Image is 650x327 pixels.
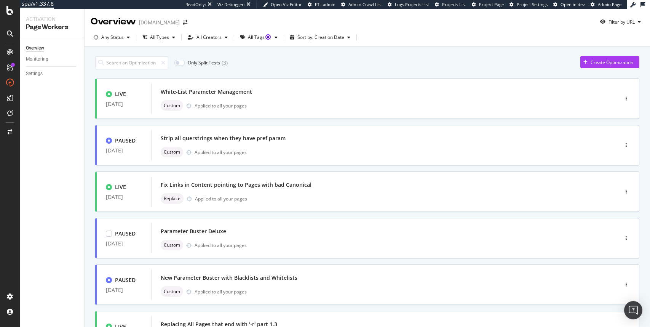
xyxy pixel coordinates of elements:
div: New Parameter Buster with Blacklists and Whitelists [161,274,297,282]
a: Monitoring [26,55,79,63]
div: [DATE] [106,147,142,154]
div: neutral label [161,240,183,250]
div: Open Intercom Messenger [624,301,642,319]
button: Filter by URL [597,16,644,28]
a: Project Page [472,2,504,8]
div: PageWorkers [26,23,78,32]
div: Applied to all your pages [195,196,247,202]
div: LIVE [115,183,126,191]
button: All Creators [185,31,231,43]
div: Create Optimization [591,59,633,66]
span: Replace [164,196,180,201]
a: Admin Crawl List [341,2,382,8]
button: Create Optimization [580,56,639,68]
div: All Tags [248,35,271,40]
span: Open Viz Editor [271,2,302,7]
div: White-List Parameter Management [161,88,252,96]
div: Only Split Tests [188,59,220,66]
span: Custom [164,243,180,247]
div: Strip all querstrings when they have pref param [161,135,286,142]
div: neutral label [161,147,183,157]
div: Parameter Buster Deluxe [161,228,226,235]
div: Overview [91,15,136,28]
a: Open in dev [553,2,585,8]
div: neutral label [161,286,183,297]
span: Project Page [479,2,504,7]
a: Overview [26,44,79,52]
a: Admin Page [591,2,621,8]
div: Monitoring [26,55,48,63]
div: ( 3 ) [222,59,228,67]
div: PAUSED [115,276,136,284]
a: Project Settings [509,2,548,8]
div: PAUSED [115,230,136,237]
div: Applied to all your pages [195,103,247,109]
span: Custom [164,289,180,294]
div: PAUSED [115,137,136,144]
div: [DOMAIN_NAME] [139,19,180,26]
a: Logs Projects List [388,2,429,8]
div: All Creators [196,35,222,40]
span: Open in dev [561,2,585,7]
input: Search an Optimization [95,56,168,69]
div: Filter by URL [608,19,635,25]
div: [DATE] [106,240,142,247]
span: Projects List [442,2,466,7]
span: Logs Projects List [395,2,429,7]
button: Any Status [91,31,133,43]
span: Custom [164,103,180,108]
div: All Types [150,35,169,40]
div: neutral label [161,100,183,111]
div: [DATE] [106,194,142,200]
div: ReadOnly: [185,2,206,8]
a: Settings [26,70,79,78]
div: neutral label [161,193,184,204]
div: arrow-right-arrow-left [183,20,187,25]
div: Settings [26,70,43,78]
div: Applied to all your pages [195,289,247,295]
span: Project Settings [517,2,548,7]
button: All Types [139,31,178,43]
div: Applied to all your pages [195,242,247,248]
div: [DATE] [106,101,142,107]
span: Admin Crawl List [348,2,382,7]
a: Projects List [435,2,466,8]
div: Overview [26,44,44,52]
div: Sort by: Creation Date [297,35,344,40]
div: Activation [26,15,78,23]
span: Admin Page [598,2,621,7]
div: Applied to all your pages [195,149,247,155]
div: Any Status [101,35,124,40]
span: Custom [164,150,180,154]
div: LIVE [115,90,126,98]
span: FTL admin [315,2,335,7]
button: Sort by: Creation Date [287,31,353,43]
div: [DATE] [106,287,142,293]
div: Viz Debugger: [217,2,245,8]
a: FTL admin [308,2,335,8]
div: Fix Links in Content pointing to Pages with bad Canonical [161,181,311,189]
div: Tooltip anchor [265,34,271,40]
a: Open Viz Editor [263,2,302,8]
button: All TagsTooltip anchor [237,31,281,43]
